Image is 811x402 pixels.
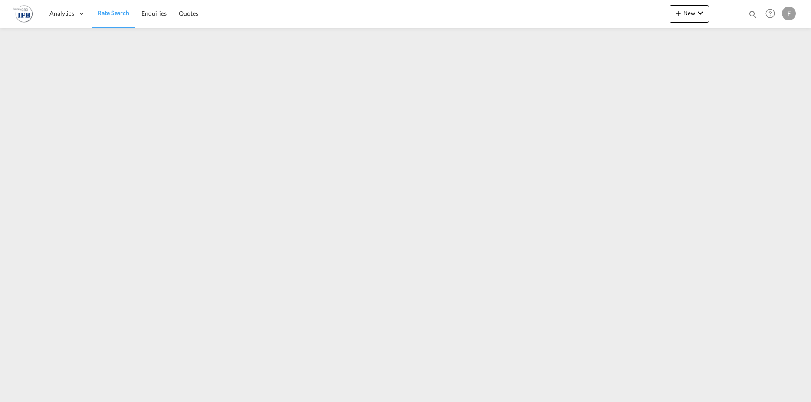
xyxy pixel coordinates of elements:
[49,9,74,18] span: Analytics
[748,10,758,19] md-icon: icon-magnify
[670,5,709,23] button: icon-plus 400-fgNewicon-chevron-down
[141,10,167,17] span: Enquiries
[673,8,683,18] md-icon: icon-plus 400-fg
[763,6,778,21] span: Help
[763,6,782,22] div: Help
[782,7,796,20] div: F
[748,10,758,23] div: icon-magnify
[673,10,706,16] span: New
[179,10,198,17] span: Quotes
[13,4,33,23] img: de31bbe0256b11eebba44b54815f083d.png
[98,9,129,16] span: Rate Search
[695,8,706,18] md-icon: icon-chevron-down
